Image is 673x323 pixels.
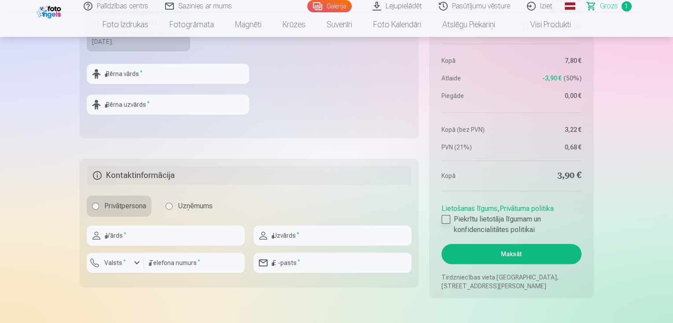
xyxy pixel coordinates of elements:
[516,56,581,65] dd: 7,80 €
[516,170,581,182] dd: 3,90 €
[224,12,272,37] a: Magnēti
[37,4,63,18] img: /fa1
[441,125,507,134] dt: Kopā (bez PVN)
[542,74,562,83] span: -3,90 €
[600,1,618,11] span: Grozs
[441,204,497,213] a: Lietošanas līgums
[101,258,129,267] label: Valsts
[500,204,554,213] a: Privātuma politika
[506,12,581,37] a: Visi produkti
[516,125,581,134] dd: 3,22 €
[160,196,218,217] label: Uzņēmums
[159,12,224,37] a: Fotogrāmata
[516,143,581,152] dd: 0,68 €
[92,12,159,37] a: Foto izdrukas
[92,29,185,46] div: Paredzamais piegādes datums [DATE].
[165,203,173,210] input: Uzņēmums
[563,74,581,83] span: 50 %
[441,214,581,235] label: Piekrītu lietotāja līgumam un konfidencialitātes politikai
[441,273,581,290] p: Tirdzniecības vieta [GEOGRAPHIC_DATA], [STREET_ADDRESS][PERSON_NAME]
[272,12,316,37] a: Krūzes
[92,203,99,210] input: Privātpersona
[516,91,581,100] dd: 0,00 €
[87,253,144,273] button: Valsts*
[441,143,507,152] dt: PVN (21%)
[622,1,632,11] span: 1
[432,12,506,37] a: Atslēgu piekariņi
[441,200,581,235] div: ,
[441,56,507,65] dt: Kopā
[87,196,151,217] label: Privātpersona
[441,170,507,182] dt: Kopā
[441,244,581,264] button: Maksāt
[87,166,412,185] h5: Kontaktinformācija
[441,91,507,100] dt: Piegāde
[441,74,507,83] dt: Atlaide
[363,12,432,37] a: Foto kalendāri
[316,12,363,37] a: Suvenīri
